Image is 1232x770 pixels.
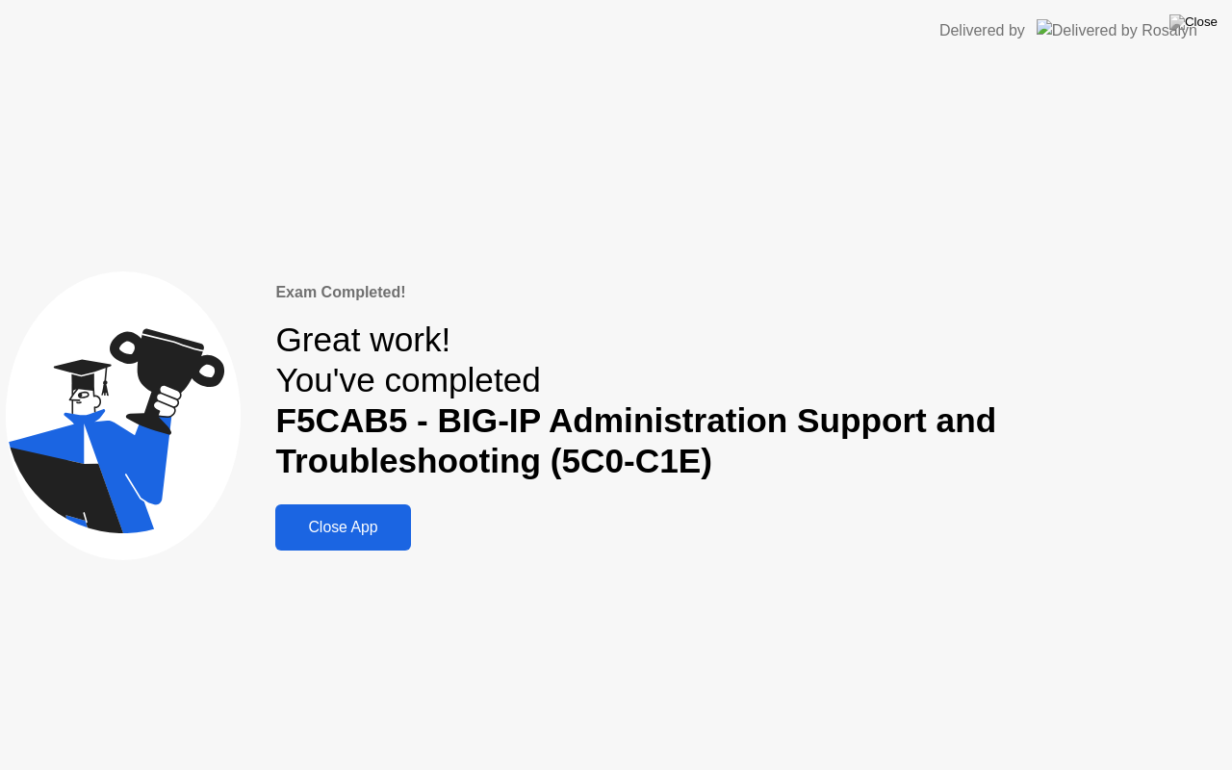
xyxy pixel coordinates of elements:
[275,281,1226,304] div: Exam Completed!
[939,19,1025,42] div: Delivered by
[275,401,996,479] b: F5CAB5 - BIG-IP Administration Support and Troubleshooting (5C0-C1E)
[1169,14,1218,30] img: Close
[281,519,404,536] div: Close App
[275,504,410,551] button: Close App
[1037,19,1197,41] img: Delivered by Rosalyn
[275,320,1226,482] div: Great work! You've completed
